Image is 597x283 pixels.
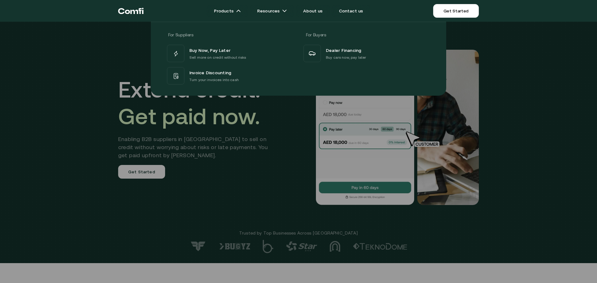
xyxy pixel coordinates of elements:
span: For Suppliers [168,32,193,37]
img: arrow icons [236,8,241,13]
p: Buy cars now, pay later [326,54,366,61]
a: Resourcesarrow icons [250,5,294,17]
a: Buy Now, Pay LaterSell more on credit without risks [166,43,295,63]
img: arrow icons [282,8,287,13]
a: Dealer FinancingBuy cars now, pay later [302,43,431,63]
a: Return to the top of the Comfi home page [118,2,144,20]
p: Sell more on credit without risks [189,54,246,61]
a: About us [296,5,330,17]
p: Turn your invoices into cash [189,77,239,83]
span: Dealer Financing [326,46,362,54]
span: Buy Now, Pay Later [189,46,230,54]
span: Invoice Discounting [189,69,231,77]
span: For Buyers [306,32,326,37]
a: Productsarrow icons [206,5,248,17]
a: Get Started [433,4,479,18]
a: Invoice DiscountingTurn your invoices into cash [166,66,295,86]
a: Contact us [331,5,371,17]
